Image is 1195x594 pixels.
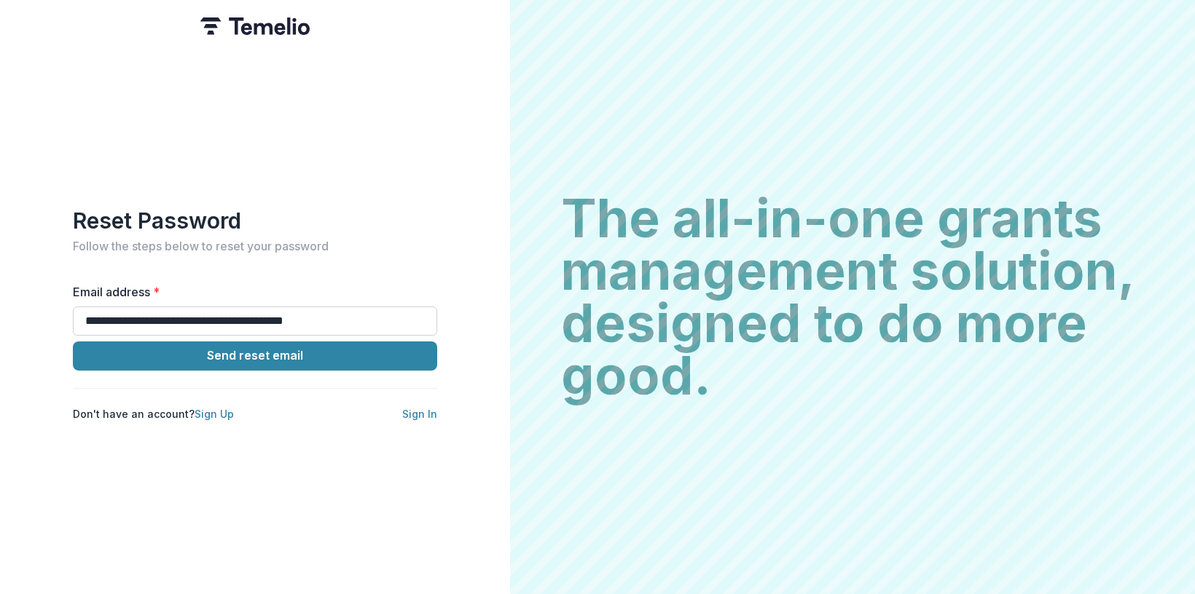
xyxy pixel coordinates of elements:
[73,406,234,421] p: Don't have an account?
[73,341,437,371] button: Send reset email
[195,408,234,420] a: Sign Up
[73,239,437,253] h2: Follow the steps below to reset your password
[73,207,437,234] h1: Reset Password
[73,283,428,301] label: Email address
[402,408,437,420] a: Sign In
[200,17,310,35] img: Temelio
